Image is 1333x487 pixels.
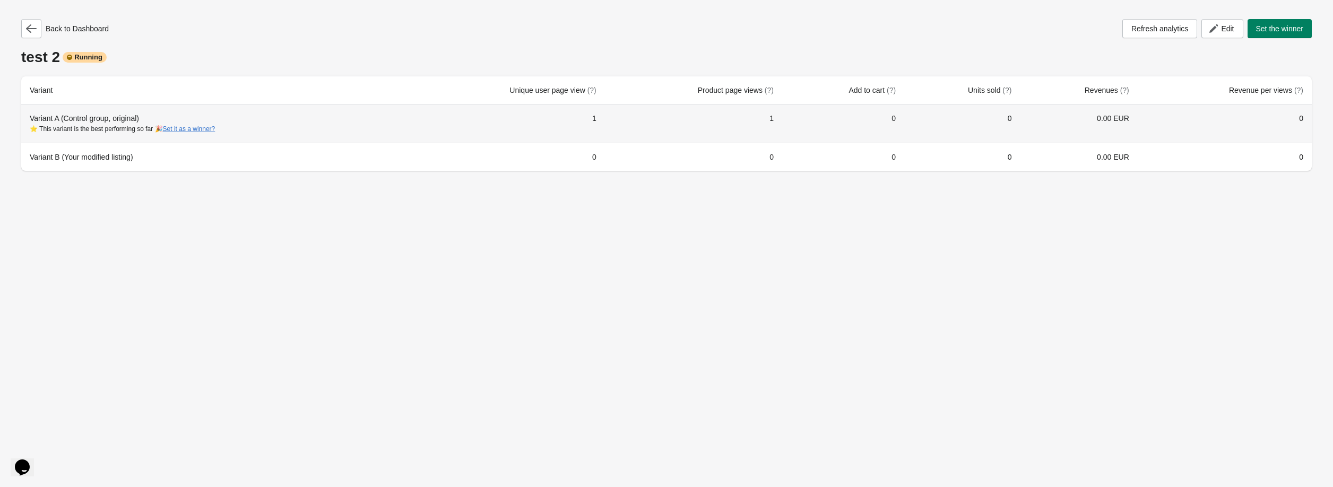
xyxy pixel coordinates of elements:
[407,105,605,143] td: 1
[1131,24,1188,33] span: Refresh analytics
[1122,19,1197,38] button: Refresh analytics
[407,143,605,171] td: 0
[163,125,215,133] button: Set it as a winner?
[1138,105,1312,143] td: 0
[21,76,407,105] th: Variant
[30,124,399,134] div: ⭐ This variant is the best performing so far 🎉
[904,143,1020,171] td: 0
[1020,143,1137,171] td: 0.00 EUR
[765,86,774,94] span: (?)
[698,86,774,94] span: Product page views
[904,105,1020,143] td: 0
[1002,86,1011,94] span: (?)
[509,86,596,94] span: Unique user page view
[1201,19,1243,38] button: Edit
[1256,24,1304,33] span: Set the winner
[1120,86,1129,94] span: (?)
[605,143,782,171] td: 0
[1221,24,1234,33] span: Edit
[21,49,1312,66] div: test 2
[782,143,904,171] td: 0
[1294,86,1303,94] span: (?)
[30,113,399,134] div: Variant A (Control group, original)
[1138,143,1312,171] td: 0
[887,86,896,94] span: (?)
[63,52,107,63] div: Running
[782,105,904,143] td: 0
[605,105,782,143] td: 1
[1085,86,1129,94] span: Revenues
[1229,86,1303,94] span: Revenue per views
[11,445,45,476] iframe: chat widget
[30,152,399,162] div: Variant B (Your modified listing)
[587,86,596,94] span: (?)
[1248,19,1312,38] button: Set the winner
[21,19,109,38] div: Back to Dashboard
[968,86,1011,94] span: Units sold
[849,86,896,94] span: Add to cart
[1020,105,1137,143] td: 0.00 EUR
